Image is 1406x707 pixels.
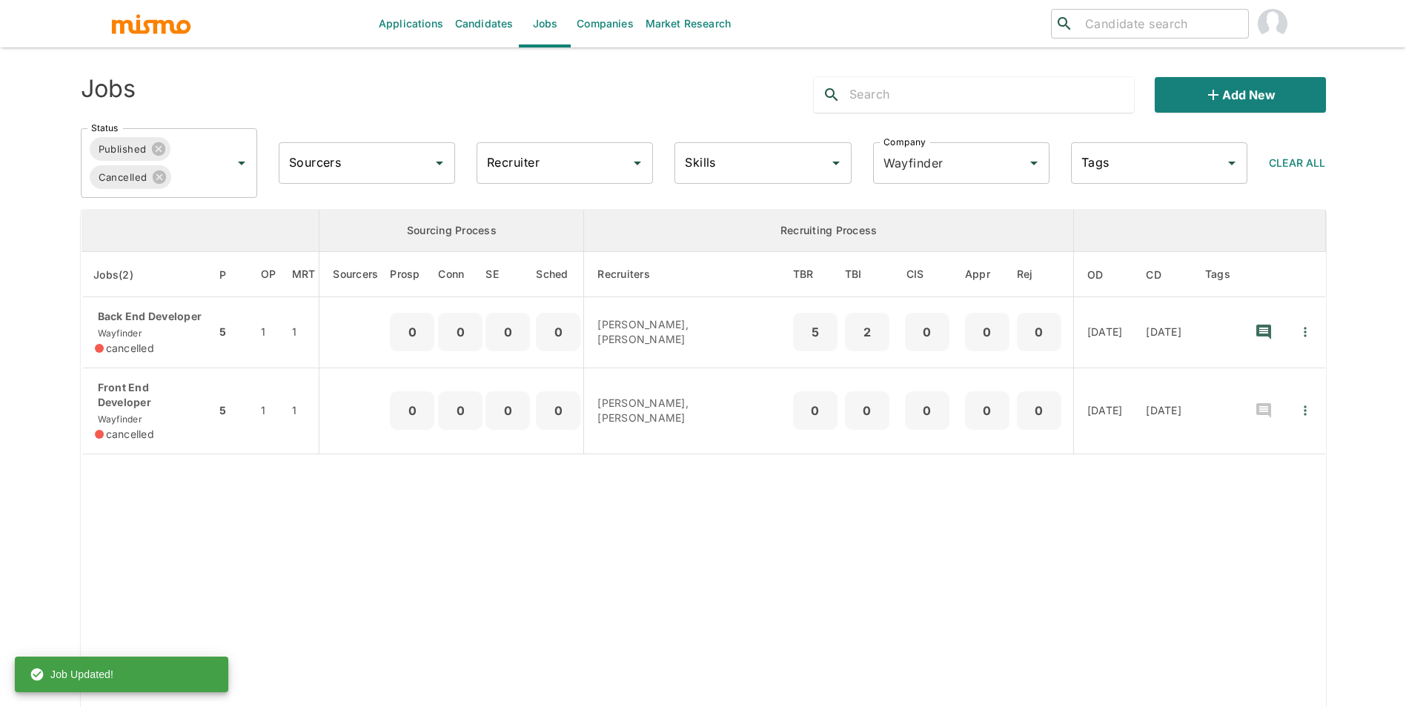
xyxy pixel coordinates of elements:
td: 1 [249,368,288,454]
p: 0 [799,400,832,421]
span: Wayfinder [95,414,142,425]
p: 0 [396,400,428,421]
label: Status [91,122,118,134]
button: Quick Actions [1289,316,1322,348]
th: Sched [533,252,584,297]
th: Connections [438,252,483,297]
input: Candidate search [1079,13,1242,34]
th: Client Interview Scheduled [893,252,961,297]
p: 0 [911,400,944,421]
td: [DATE] [1134,368,1193,454]
th: Sourcing Process [319,210,584,252]
td: 1 [288,297,319,368]
p: 0 [542,400,574,421]
span: Clear All [1269,156,1325,169]
button: Open [627,153,648,173]
th: Sent Emails [483,252,533,297]
th: To Be Interviewed [841,252,893,297]
input: Search [849,83,1134,107]
button: Open [429,153,450,173]
p: 0 [491,400,524,421]
td: 5 [216,297,249,368]
p: 0 [1023,322,1055,342]
span: Cancelled [90,169,156,186]
th: Rejected [1013,252,1074,297]
button: search [814,77,849,113]
button: recent-notes [1246,314,1281,350]
button: Open [231,153,252,173]
span: cancelled [106,341,154,356]
th: To Be Reviewed [789,252,841,297]
p: Front End Developer [95,380,204,410]
button: Quick Actions [1289,394,1322,427]
th: Recruiters [584,252,789,297]
div: Cancelled [90,165,172,189]
div: Job Updated! [30,661,113,688]
th: Open Positions [249,252,288,297]
p: 0 [971,322,1004,342]
th: Sourcers [319,252,391,297]
p: 0 [444,400,477,421]
th: Market Research Total [288,252,319,297]
p: 0 [491,322,524,342]
span: OD [1087,266,1123,284]
th: Created At [1134,252,1193,297]
span: CD [1146,266,1181,284]
span: Published [90,141,156,158]
p: [PERSON_NAME], [PERSON_NAME] [597,317,777,347]
p: 0 [542,322,574,342]
div: Published [90,137,171,161]
p: 2 [851,322,883,342]
button: Add new [1155,77,1325,113]
th: Prospects [390,252,438,297]
button: Open [1221,153,1242,173]
p: 0 [911,322,944,342]
p: Back End Developer [95,309,204,324]
span: cancelled [106,427,154,442]
p: 0 [444,322,477,342]
td: [DATE] [1073,368,1134,454]
span: Jobs(2) [93,266,153,284]
h4: Jobs [81,74,136,104]
button: recent-notes [1246,393,1281,428]
p: [PERSON_NAME], [PERSON_NAME] [597,396,777,425]
td: 1 [288,368,319,454]
label: Company [883,136,926,148]
p: 0 [971,400,1004,421]
p: 0 [1023,400,1055,421]
td: 5 [216,368,249,454]
button: Open [826,153,846,173]
th: Recruiting Process [584,210,1074,252]
button: Open [1024,153,1044,173]
th: Priority [216,252,249,297]
th: Onboarding Date [1073,252,1134,297]
p: 5 [799,322,832,342]
span: Wayfinder [95,328,142,339]
td: [DATE] [1134,297,1193,368]
img: logo [110,13,192,35]
p: 0 [396,322,428,342]
span: P [219,266,245,284]
th: Tags [1193,252,1242,297]
img: Maria Lujan Ciommo [1258,9,1287,39]
td: 1 [249,297,288,368]
th: Approved [961,252,1013,297]
td: [DATE] [1073,297,1134,368]
p: 0 [851,400,883,421]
